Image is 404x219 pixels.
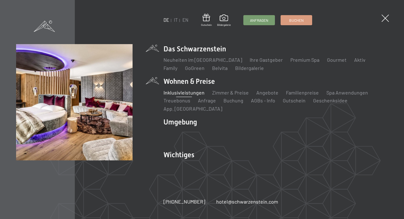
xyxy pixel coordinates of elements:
[212,89,249,95] a: Zimmer & Preise
[216,198,278,205] a: hotel@schwarzenstein.com
[163,57,242,63] a: Neuheiten im [GEOGRAPHIC_DATA]
[198,97,216,103] a: Anfrage
[251,97,275,103] a: AGBs - Info
[327,57,347,63] a: Gourmet
[250,18,268,23] span: Anfragen
[281,15,312,25] a: Buchen
[289,18,304,23] span: Buchen
[283,97,306,103] a: Gutschein
[326,89,368,95] a: Spa Anwendungen
[223,97,243,103] a: Buchung
[182,17,188,23] a: EN
[163,106,222,112] a: App. [GEOGRAPHIC_DATA]
[185,65,205,71] a: GoGreen
[313,97,348,103] a: Geschenksidee
[250,57,283,63] a: Ihre Gastgeber
[163,97,190,103] a: Treuebonus
[217,23,231,27] span: Bildergalerie
[286,89,319,95] a: Familienpreise
[163,17,169,23] a: DE
[290,57,319,63] a: Premium Spa
[354,57,365,63] a: Aktiv
[201,23,212,27] span: Gutschein
[235,65,264,71] a: Bildergalerie
[174,17,178,23] a: IT
[163,199,205,205] span: [PHONE_NUMBER]
[256,89,278,95] a: Angebote
[244,15,275,25] a: Anfragen
[163,89,205,95] a: Inklusivleistungen
[201,14,212,27] a: Gutschein
[163,65,177,71] a: Family
[212,65,228,71] a: Belvita
[217,14,231,26] a: Bildergalerie
[163,198,205,205] a: [PHONE_NUMBER]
